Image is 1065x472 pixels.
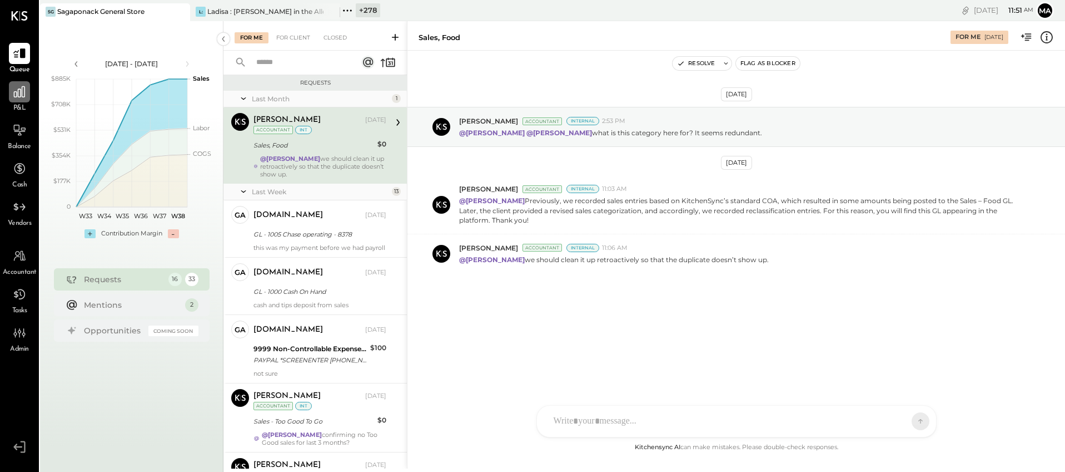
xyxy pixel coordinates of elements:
a: Balance [1,120,38,152]
div: Sales - Too Good To Go [253,416,374,427]
div: Contribution Margin [101,229,162,238]
div: Last Week [252,187,389,196]
div: 16 [168,273,182,286]
div: [DATE] - [DATE] [84,59,179,68]
span: 11:03 AM [602,185,627,194]
div: + 278 [356,3,380,17]
span: [PERSON_NAME] [459,243,518,253]
div: PAYPAL *SCREENENTER [PHONE_NUMBER] [GEOGRAPHIC_DATA] [253,355,367,366]
span: P&L [13,104,26,114]
p: what is this category here for? It seems redundant. [459,128,762,137]
div: cash and tips deposit from sales [253,301,386,309]
text: $885K [51,75,71,82]
div: For Me [955,33,981,42]
div: Accountant [253,126,293,134]
span: Accountant [3,268,37,278]
p: Previously, we recorded sales entries based on KitchenSync’s standard COA, which resulted in some... [459,196,1026,224]
span: Vendors [8,219,32,229]
div: 13 [392,187,401,196]
div: $0 [377,415,386,426]
div: ga [235,267,246,278]
text: W33 [78,212,92,220]
div: [DATE] [365,268,386,277]
div: 2 [185,298,198,312]
div: Requests [84,274,163,285]
button: Flag as Blocker [736,57,800,70]
div: [DATE] [365,392,386,401]
div: [DOMAIN_NAME] [253,324,323,336]
div: confirming no Too Good sales for last 3 months? [262,431,386,446]
div: - [168,229,179,238]
text: W34 [97,212,111,220]
div: Ladisa : [PERSON_NAME] in the Alley [207,7,324,16]
div: [PERSON_NAME] [253,460,321,471]
div: not sure [253,370,386,377]
text: $354K [52,151,71,159]
text: W35 [116,212,129,220]
a: Vendors [1,196,38,229]
div: [DATE] [365,461,386,470]
div: [PERSON_NAME] [253,115,321,126]
text: COGS [193,150,211,158]
div: copy link [960,4,971,16]
div: [DOMAIN_NAME] [253,267,323,278]
span: Balance [8,142,31,152]
div: ga [235,324,246,335]
div: Sagaponack General Store [57,7,145,16]
text: 0 [67,203,71,210]
span: Cash [12,180,27,190]
div: Sales, Food [253,140,374,151]
div: SG [46,7,56,17]
div: Opportunities [84,325,143,336]
a: Accountant [1,245,38,278]
span: 2:53 PM [602,117,625,126]
div: [PERSON_NAME] [253,391,321,402]
text: $531K [53,126,71,134]
span: Admin [10,345,29,355]
div: Internal [566,185,599,193]
div: $0 [377,139,386,150]
div: Requests [229,79,401,87]
div: ga [235,210,246,220]
div: GL - 1000 Cash On Hand [253,286,383,297]
button: Resolve [673,57,719,70]
text: $708K [51,100,71,108]
text: W36 [134,212,148,220]
div: Coming Soon [148,326,198,336]
div: Internal [566,117,599,125]
a: Tasks [1,284,38,316]
div: [DATE] [974,5,1033,16]
div: Mentions [84,299,180,311]
div: For Client [271,32,316,43]
div: [DATE] [365,116,386,125]
span: [PERSON_NAME] [459,184,518,194]
div: [DATE] [721,87,752,101]
div: Accountant [522,117,562,125]
div: 1 [392,94,401,103]
span: 11:06 AM [602,244,628,253]
div: [DATE] [365,211,386,220]
div: [DATE] [365,326,386,335]
button: Ma [1036,2,1054,19]
a: Cash [1,158,38,190]
span: Queue [9,65,30,75]
text: Labor [193,124,210,132]
div: For Me [235,32,268,43]
div: L: [196,7,206,17]
p: we should clean it up retroactively so that the duplicate doesn’t show up. [459,255,769,264]
div: $100 [370,342,386,353]
div: Sales, Food [419,32,460,43]
strong: @[PERSON_NAME] [260,155,320,163]
div: [DOMAIN_NAME] [253,210,323,221]
div: GL - 1005 Chase operating - 8378 [253,229,383,240]
div: int [295,402,312,410]
strong: @[PERSON_NAME] [262,431,322,439]
div: this was my payment before we had payroll [253,244,386,252]
div: we should clean it up retroactively so that the duplicate doesn’t show up. [260,155,386,178]
text: Sales [193,75,210,82]
strong: @[PERSON_NAME] [459,255,525,264]
div: [DATE] [721,156,752,170]
a: P&L [1,81,38,114]
div: 33 [185,273,198,286]
a: Admin [1,322,38,355]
